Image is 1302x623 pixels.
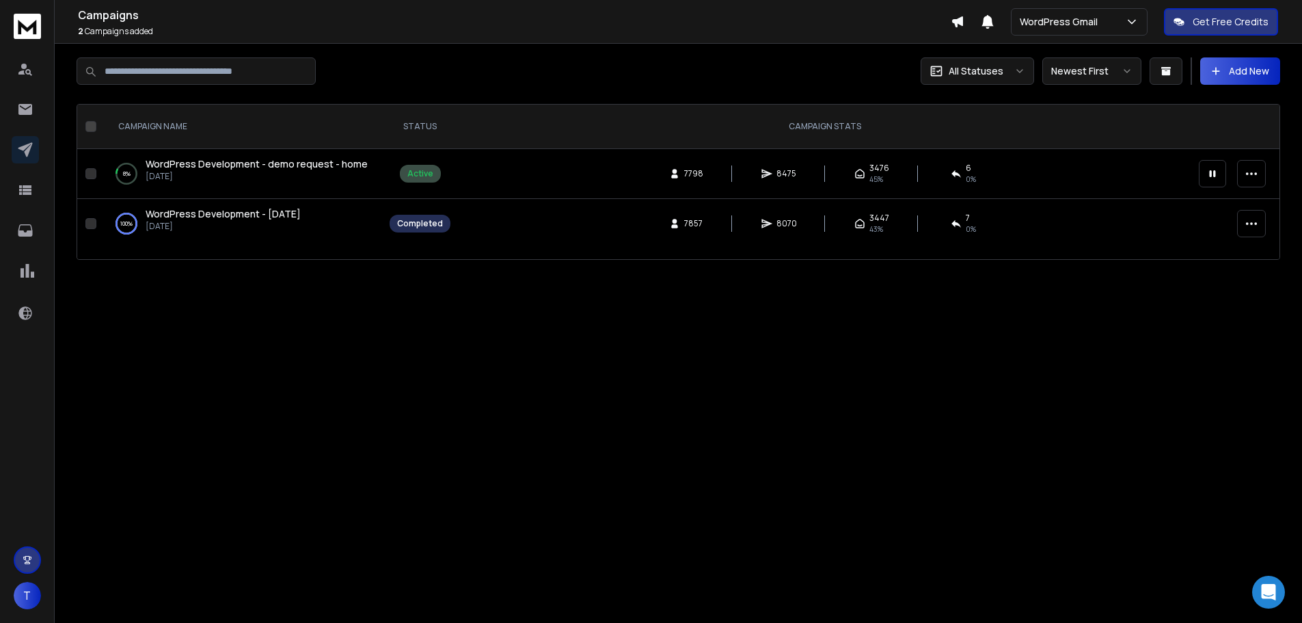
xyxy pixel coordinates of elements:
div: Completed [397,218,443,229]
button: Get Free Credits [1164,8,1278,36]
span: 3476 [869,163,889,174]
button: T [14,582,41,609]
span: 0 % [966,224,976,235]
p: All Statuses [949,64,1003,78]
h1: Campaigns [78,7,951,23]
div: Active [407,168,433,179]
a: WordPress Development - [DATE] [146,207,301,221]
span: 7857 [684,218,703,229]
span: WordPress Development - demo request - home [146,157,368,170]
p: 8 % [123,167,131,181]
button: Newest First [1042,57,1141,85]
p: Campaigns added [78,26,951,37]
th: CAMPAIGN NAME [102,105,381,149]
span: 43 % [869,224,883,235]
th: STATUS [381,105,459,149]
p: 100 % [120,217,133,230]
td: 8%WordPress Development - demo request - home[DATE] [102,149,381,199]
img: logo [14,14,41,39]
span: 6 [966,163,971,174]
span: 8475 [776,168,796,179]
p: Get Free Credits [1193,15,1269,29]
span: 2 [78,25,83,37]
span: 45 % [869,174,883,185]
div: Open Intercom Messenger [1252,576,1285,609]
a: WordPress Development - demo request - home [146,157,368,171]
span: 8070 [776,218,797,229]
p: WordPress Gmail [1020,15,1103,29]
button: Add New [1200,57,1280,85]
p: [DATE] [146,221,301,232]
span: WordPress Development - [DATE] [146,207,301,220]
span: 0 % [966,174,976,185]
p: [DATE] [146,171,368,182]
span: 7798 [684,168,703,179]
th: CAMPAIGN STATS [459,105,1191,149]
span: 7 [966,213,970,224]
td: 100%WordPress Development - [DATE][DATE] [102,199,381,249]
span: 3447 [869,213,889,224]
